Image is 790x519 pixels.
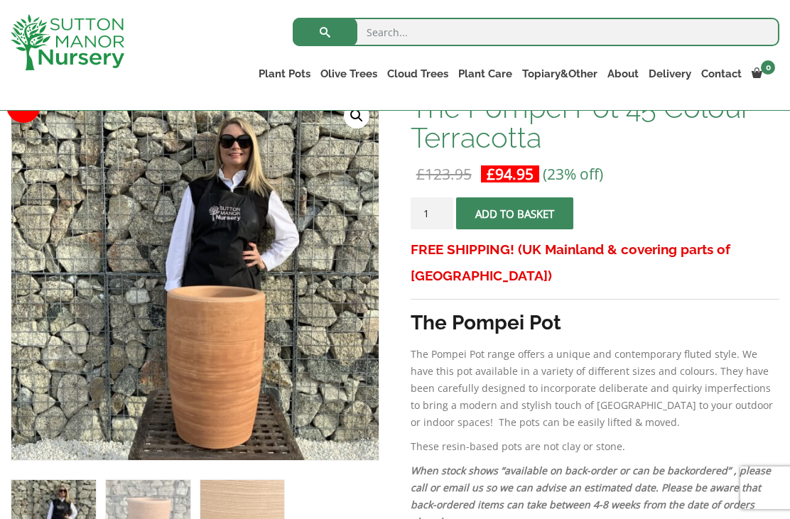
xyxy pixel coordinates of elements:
[487,164,495,184] span: £
[644,64,696,84] a: Delivery
[411,197,453,229] input: Product quantity
[382,64,453,84] a: Cloud Trees
[254,64,315,84] a: Plant Pots
[453,64,517,84] a: Plant Care
[344,103,369,129] a: View full-screen image gallery
[696,64,747,84] a: Contact
[416,164,425,184] span: £
[517,64,602,84] a: Topiary&Other
[761,60,775,75] span: 0
[602,64,644,84] a: About
[411,438,779,455] p: These resin-based pots are not clay or stone.
[411,236,779,289] h3: FREE SHIPPING! (UK Mainland & covering parts of [GEOGRAPHIC_DATA])
[11,14,124,70] img: logo
[411,311,561,334] strong: The Pompei Pot
[315,64,382,84] a: Olive Trees
[487,164,534,184] bdi: 94.95
[411,346,779,431] p: The Pompei Pot range offers a unique and contemporary fluted style. We have this pot available in...
[543,164,603,184] span: (23% off)
[293,18,779,46] input: Search...
[747,64,779,84] a: 0
[456,197,573,229] button: Add to basket
[411,93,779,153] h1: The Pompei Pot 45 Colour Terracotta
[416,164,472,184] bdi: 123.95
